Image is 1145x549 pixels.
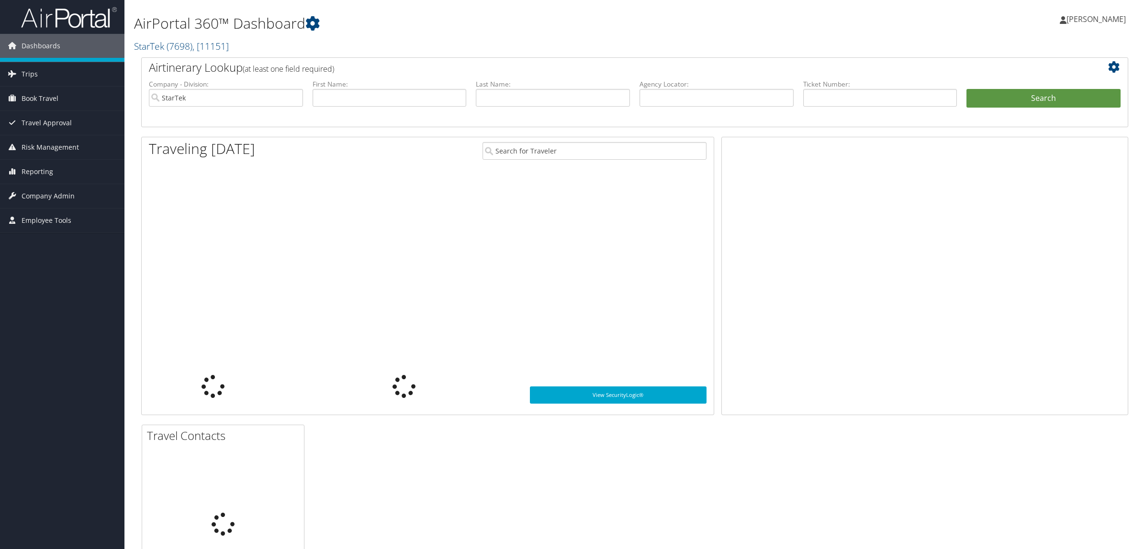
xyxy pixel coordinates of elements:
span: Risk Management [22,135,79,159]
span: Travel Approval [22,111,72,135]
span: , [ 11151 ] [192,40,229,53]
span: ( 7698 ) [167,40,192,53]
span: [PERSON_NAME] [1066,14,1126,24]
img: airportal-logo.png [21,6,117,29]
button: Search [966,89,1121,108]
a: View SecurityLogic® [530,386,706,404]
span: Company Admin [22,184,75,208]
label: Company - Division: [149,79,303,89]
span: Reporting [22,160,53,184]
h2: Airtinerary Lookup [149,59,1038,76]
label: Agency Locator: [640,79,794,89]
a: [PERSON_NAME] [1060,5,1135,33]
span: Employee Tools [22,209,71,232]
span: (at least one field required) [243,64,334,74]
span: Book Travel [22,87,58,110]
h1: Traveling [DATE] [149,139,255,159]
label: First Name: [313,79,467,89]
h1: AirPortal 360™ Dashboard [134,13,802,33]
a: StarTek [134,40,229,53]
input: Search for Traveler [483,142,707,160]
span: Dashboards [22,34,60,58]
label: Last Name: [476,79,630,89]
h2: Travel Contacts [147,428,304,444]
label: Ticket Number: [803,79,957,89]
span: Trips [22,62,38,86]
